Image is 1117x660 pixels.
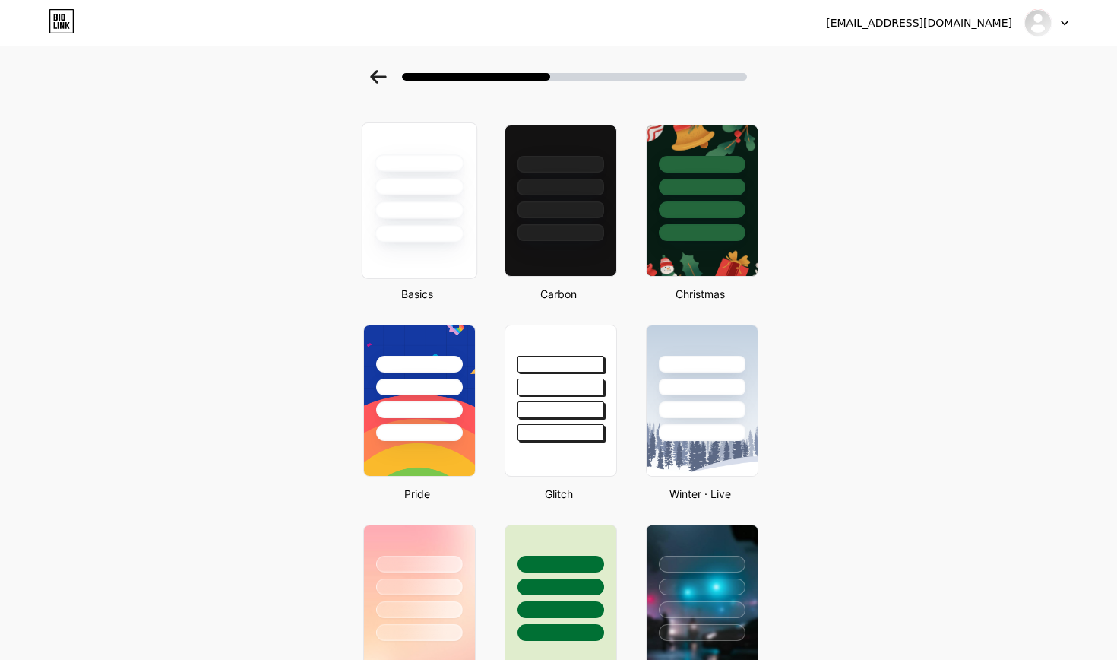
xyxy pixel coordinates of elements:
div: Carbon [500,286,617,302]
div: Winter · Live [641,486,758,502]
div: Glitch [500,486,617,502]
div: Basics [359,286,476,302]
div: Pride [359,486,476,502]
div: Christmas [641,286,758,302]
div: [EMAIL_ADDRESS][DOMAIN_NAME] [826,15,1012,31]
img: giorgiac [1024,8,1052,37]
